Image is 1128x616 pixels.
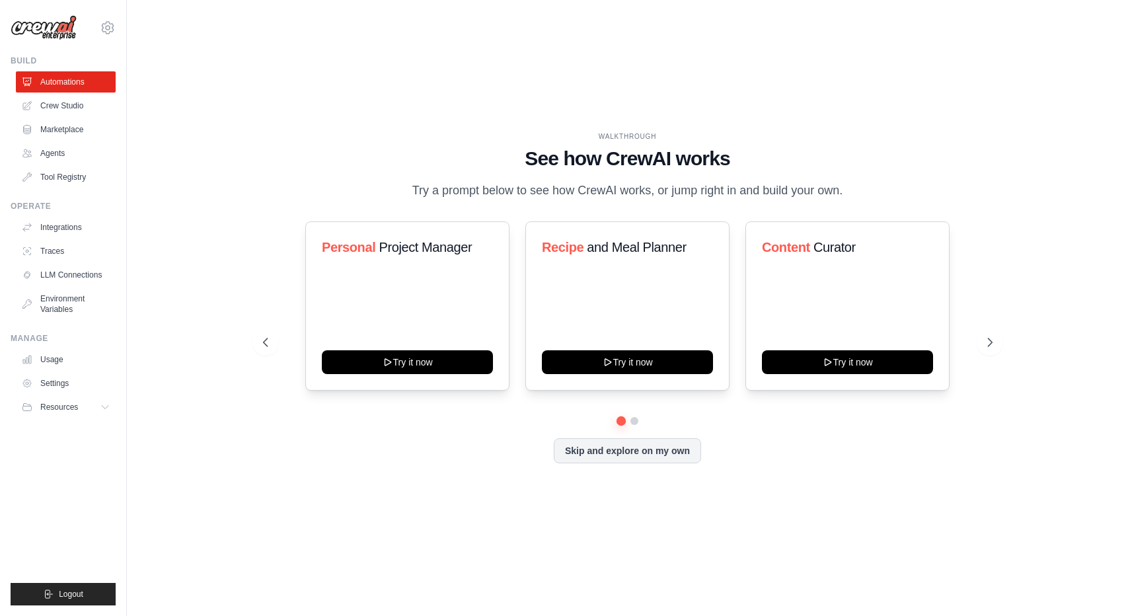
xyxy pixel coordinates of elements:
[1062,553,1128,616] div: 聊天小工具
[542,350,713,374] button: Try it now
[16,241,116,262] a: Traces
[16,264,116,286] a: LLM Connections
[16,217,116,238] a: Integrations
[762,350,933,374] button: Try it now
[554,438,701,463] button: Skip and explore on my own
[379,240,472,254] span: Project Manager
[322,240,375,254] span: Personal
[16,288,116,320] a: Environment Variables
[16,143,116,164] a: Agents
[762,240,810,254] span: Content
[263,147,993,171] h1: See how CrewAI works
[1062,553,1128,616] iframe: Chat Widget
[59,589,83,599] span: Logout
[16,95,116,116] a: Crew Studio
[40,402,78,412] span: Resources
[11,333,116,344] div: Manage
[263,132,993,141] div: WALKTHROUGH
[16,119,116,140] a: Marketplace
[813,240,856,254] span: Curator
[587,240,686,254] span: and Meal Planner
[16,373,116,394] a: Settings
[11,15,77,40] img: Logo
[16,71,116,93] a: Automations
[11,56,116,66] div: Build
[322,350,493,374] button: Try it now
[16,349,116,370] a: Usage
[11,583,116,605] button: Logout
[16,397,116,418] button: Resources
[11,201,116,212] div: Operate
[542,240,583,254] span: Recipe
[406,181,850,200] p: Try a prompt below to see how CrewAI works, or jump right in and build your own.
[16,167,116,188] a: Tool Registry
